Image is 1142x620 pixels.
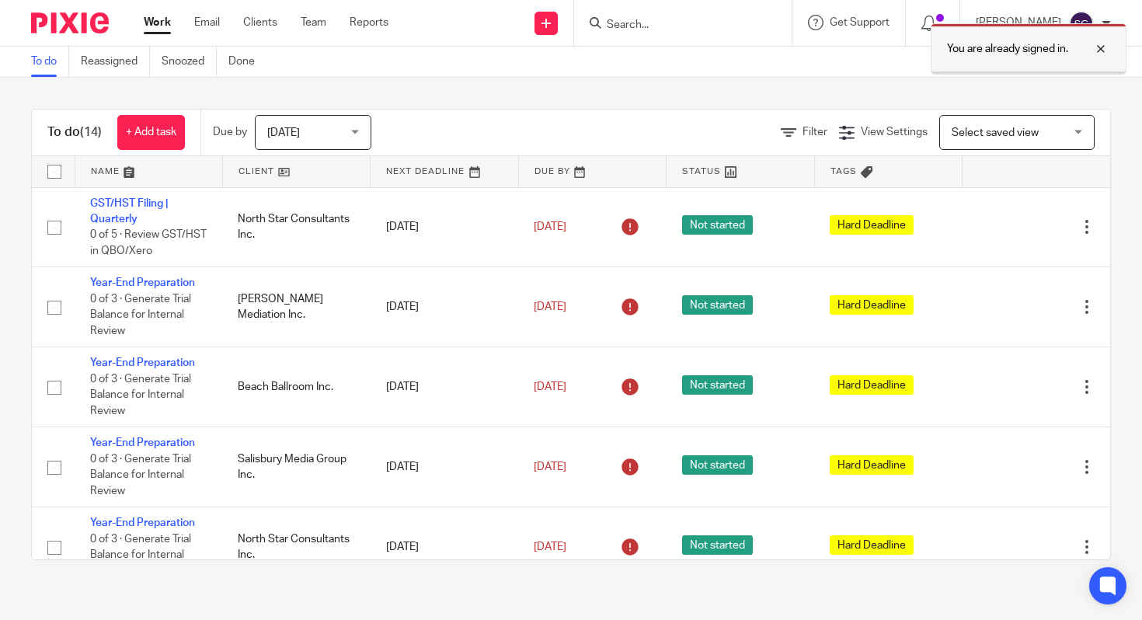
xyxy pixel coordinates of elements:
a: Year-End Preparation [90,517,195,528]
span: 0 of 3 · Generate Trial Balance for Internal Review [90,294,191,336]
span: 0 of 3 · Generate Trial Balance for Internal Review [90,454,191,496]
a: GST/HST Filing | Quarterly [90,198,169,225]
a: Clients [243,15,277,30]
span: [DATE] [534,221,566,232]
td: [DATE] [371,267,518,347]
a: Snoozed [162,47,217,77]
span: View Settings [861,127,928,138]
span: Hard Deadline [830,535,914,555]
span: 0 of 3 · Generate Trial Balance for Internal Review [90,534,191,576]
span: Filter [803,127,827,138]
img: Pixie [31,12,109,33]
a: Year-End Preparation [90,437,195,448]
td: North Star Consultants Inc. [222,187,370,267]
span: Hard Deadline [830,455,914,475]
a: + Add task [117,115,185,150]
span: [DATE] [267,127,300,138]
span: Select saved view [952,127,1039,138]
td: [DATE] [371,427,518,507]
td: [DATE] [371,507,518,587]
a: Done [228,47,266,77]
p: You are already signed in. [947,41,1068,57]
a: Year-End Preparation [90,277,195,288]
img: svg%3E [1069,11,1094,36]
span: [DATE] [534,381,566,392]
a: Year-End Preparation [90,357,195,368]
span: Hard Deadline [830,375,914,395]
span: [DATE] [534,462,566,472]
span: Not started [682,535,753,555]
span: [DATE] [534,301,566,312]
h1: To do [47,124,102,141]
span: Hard Deadline [830,215,914,235]
a: Team [301,15,326,30]
span: Not started [682,375,753,395]
a: Reassigned [81,47,150,77]
span: Not started [682,455,753,475]
td: Beach Ballroom Inc. [222,347,370,427]
span: (14) [80,126,102,138]
td: [DATE] [371,187,518,267]
a: Work [144,15,171,30]
span: 0 of 3 · Generate Trial Balance for Internal Review [90,374,191,416]
span: Tags [830,167,857,176]
span: Not started [682,295,753,315]
a: Email [194,15,220,30]
span: Hard Deadline [830,295,914,315]
span: [DATE] [534,542,566,552]
td: [PERSON_NAME] Mediation Inc. [222,267,370,347]
span: 0 of 5 · Review GST/HST in QBO/Xero [90,229,207,256]
td: [DATE] [371,347,518,427]
span: Not started [682,215,753,235]
a: To do [31,47,69,77]
a: Reports [350,15,388,30]
p: Due by [213,124,247,140]
td: Salisbury Media Group Inc. [222,427,370,507]
td: North Star Consultants Inc. [222,507,370,587]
